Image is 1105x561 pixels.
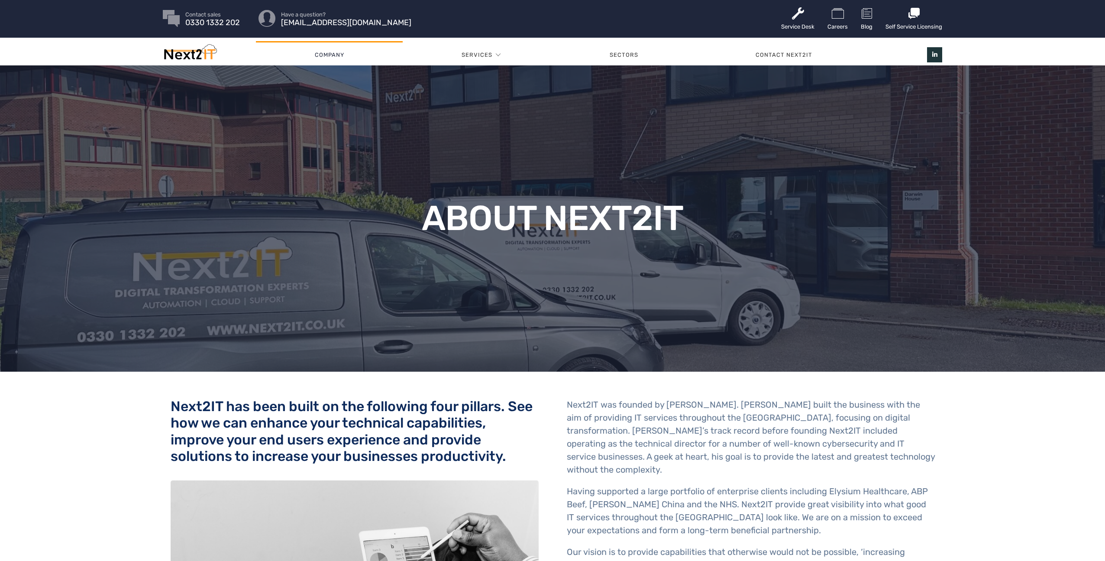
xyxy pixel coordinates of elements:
[567,398,935,476] p: Next2IT was founded by [PERSON_NAME]. [PERSON_NAME] built the business with the aim of providing ...
[163,44,217,64] img: Next2IT
[551,42,697,68] a: Sectors
[185,20,240,26] span: 0330 1332 202
[358,201,747,236] h1: About Next2IT
[281,20,411,26] span: [EMAIL_ADDRESS][DOMAIN_NAME]
[281,12,411,26] a: Have a question? [EMAIL_ADDRESS][DOMAIN_NAME]
[281,12,411,17] span: Have a question?
[462,42,492,68] a: Services
[185,12,240,26] a: Contact sales 0330 1332 202
[567,485,935,537] p: Having supported a large portfolio of enterprise clients including Elysium Healthcare, ABP Beef, ...
[171,398,539,465] h2: Next2IT has been built on the following four pillars. See how we can enhance your technical capab...
[697,42,871,68] a: Contact Next2IT
[185,12,240,17] span: Contact sales
[256,42,403,68] a: Company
